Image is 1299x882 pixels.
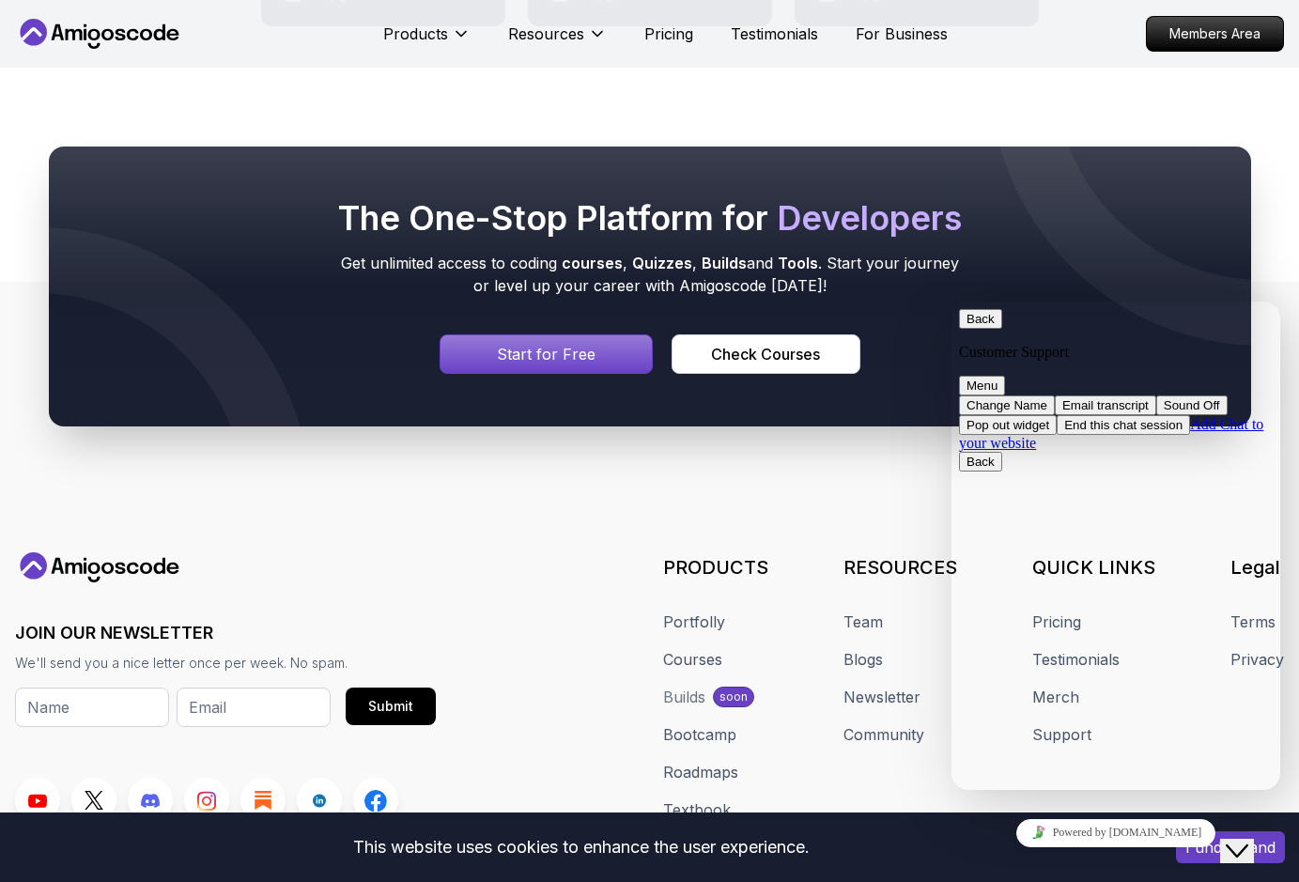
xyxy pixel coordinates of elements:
a: Blogs [843,648,883,671]
a: Facebook link [353,778,398,823]
button: Products [383,23,471,60]
p: Start for Free [497,343,595,365]
iframe: chat widget [951,812,1280,854]
a: Signin page [440,334,654,374]
iframe: chat widget [951,302,1280,790]
a: Courses page [672,334,859,374]
p: Products [383,23,448,45]
div: Submit [368,697,413,716]
div: Check Courses [711,343,820,365]
a: Newsletter [843,686,920,708]
a: For Business [856,23,948,45]
a: Twitter link [71,778,116,823]
input: Email [177,688,331,727]
iframe: chat widget [1220,807,1280,863]
a: Courses [663,648,722,671]
a: LinkedIn link [297,778,342,823]
a: Youtube link [15,778,60,823]
button: Check Courses [672,334,859,374]
a: Blog link [240,778,286,823]
a: Discord link [128,778,173,823]
h2: The One-Stop Platform for [334,199,966,237]
div: This website uses cookies to enhance the user experience. [14,827,1148,868]
p: We'll send you a nice letter once per week. No spam. [15,654,436,673]
input: Name [15,688,169,727]
p: Members Area [1147,17,1283,51]
a: Team [843,611,883,633]
a: Instagram link [184,778,229,823]
a: Pricing [644,23,693,45]
a: Roadmaps [663,761,738,783]
h3: RESOURCES [843,554,957,580]
a: Bootcamp [663,723,736,746]
p: soon [719,689,748,704]
a: Community [843,723,924,746]
h3: JOIN OUR NEWSLETTER [15,620,436,646]
p: Resources [508,23,584,45]
a: Testimonials [731,23,818,45]
span: courses [562,254,623,272]
button: Resources [508,23,607,60]
span: Tools [778,254,818,272]
div: Builds [663,686,705,708]
p: Get unlimited access to coding , , and . Start your journey or level up your career with Amigosco... [334,252,966,297]
span: Developers [777,197,962,239]
button: Submit [346,688,436,725]
a: Members Area [1146,16,1284,52]
span: Quizzes [632,254,692,272]
a: Portfolly [663,611,725,633]
h3: PRODUCTS [663,554,768,580]
a: Textbook [663,798,731,821]
span: Builds [702,254,747,272]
